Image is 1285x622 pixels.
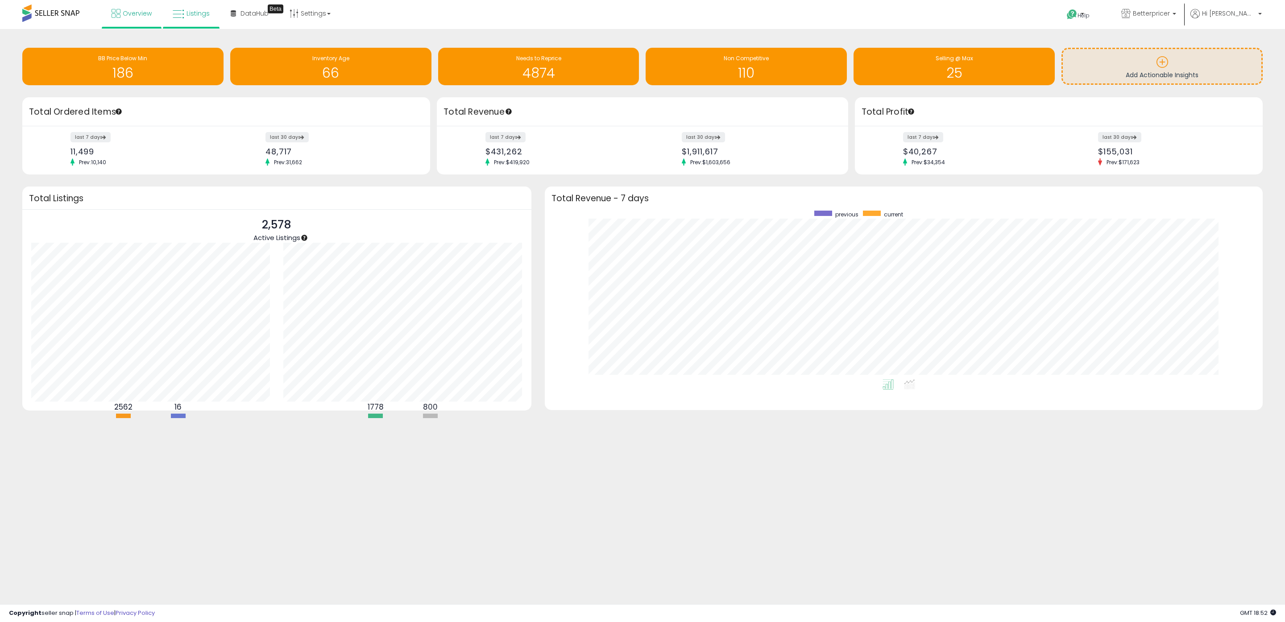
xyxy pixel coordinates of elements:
[115,108,123,116] div: Tooltip anchor
[123,9,152,18] span: Overview
[485,147,636,156] div: $431,262
[854,48,1055,85] a: Selling @ Max 25
[686,158,735,166] span: Prev: $1,603,656
[70,132,111,142] label: last 7 days
[368,402,384,412] b: 1778
[1060,2,1107,29] a: Help
[268,4,283,13] div: Tooltip anchor
[235,66,427,80] h1: 66
[858,66,1050,80] h1: 25
[265,147,415,156] div: 48,717
[300,234,308,242] div: Tooltip anchor
[151,421,205,429] div: FBM
[936,54,973,62] span: Selling @ Max
[253,216,300,233] p: 2,578
[443,66,635,80] h1: 4874
[551,195,1256,202] h3: Total Revenue - 7 days
[907,108,915,116] div: Tooltip anchor
[1102,158,1144,166] span: Prev: $171,623
[682,147,832,156] div: $1,911,617
[96,421,150,429] div: FBA
[423,402,438,412] b: 800
[724,54,769,62] span: Non Competitive
[1098,147,1247,156] div: $155,031
[75,158,111,166] span: Prev: 10,140
[650,66,842,80] h1: 110
[438,48,639,85] a: Needs to Reprice 4874
[404,421,457,429] div: Not Repriced
[835,211,858,218] span: previous
[174,402,182,412] b: 16
[646,48,847,85] a: Non Competitive 110
[489,158,534,166] span: Prev: $419,920
[1133,9,1170,18] span: Betterpricer
[903,147,1052,156] div: $40,267
[485,132,526,142] label: last 7 days
[682,132,725,142] label: last 30 days
[312,54,349,62] span: Inventory Age
[505,108,513,116] div: Tooltip anchor
[29,195,525,202] h3: Total Listings
[98,54,147,62] span: BB Price Below Min
[1078,12,1090,19] span: Help
[349,421,402,429] div: Repriced
[884,211,903,218] span: current
[265,132,309,142] label: last 30 days
[240,9,269,18] span: DataHub
[1190,9,1262,29] a: Hi [PERSON_NAME]
[1098,132,1141,142] label: last 30 days
[253,233,300,242] span: Active Listings
[1063,49,1261,83] a: Add Actionable Insights
[1126,70,1198,79] span: Add Actionable Insights
[269,158,307,166] span: Prev: 31,662
[516,54,561,62] span: Needs to Reprice
[907,158,949,166] span: Prev: $34,354
[230,48,431,85] a: Inventory Age 66
[114,402,133,412] b: 2562
[903,132,943,142] label: last 7 days
[1202,9,1256,18] span: Hi [PERSON_NAME]
[27,66,219,80] h1: 186
[444,106,841,118] h3: Total Revenue
[70,147,220,156] div: 11,499
[29,106,423,118] h3: Total Ordered Items
[862,106,1256,118] h3: Total Profit
[1066,9,1078,20] i: Get Help
[22,48,224,85] a: BB Price Below Min 186
[187,9,210,18] span: Listings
